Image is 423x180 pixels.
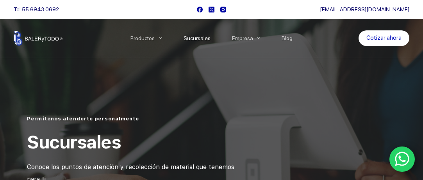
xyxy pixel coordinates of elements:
a: [EMAIL_ADDRESS][DOMAIN_NAME] [320,6,409,12]
a: Facebook [197,7,203,12]
img: Balerytodo [14,31,62,46]
a: WhatsApp [389,146,415,172]
nav: Menu Principal [120,19,303,58]
span: Tel. [14,6,59,12]
a: 55 6943 0692 [22,6,59,12]
span: Permítenos atenderte personalmente [27,116,139,122]
a: Cotizar ahora [359,30,409,46]
a: X (Twitter) [209,7,214,12]
span: Sucursales [27,131,121,153]
a: Instagram [220,7,226,12]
